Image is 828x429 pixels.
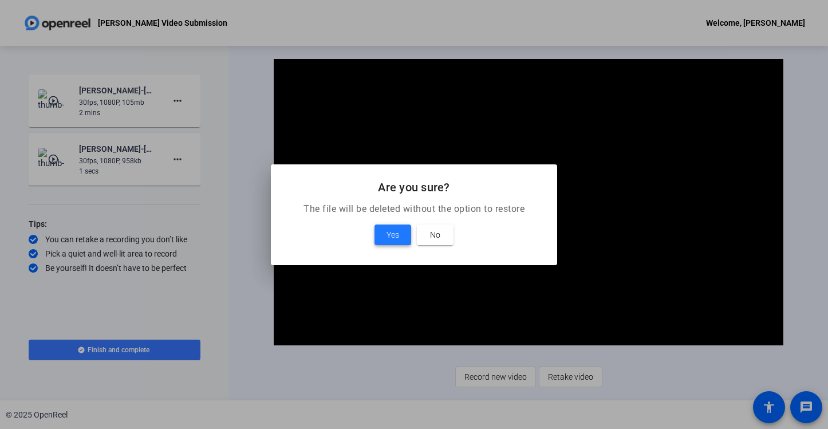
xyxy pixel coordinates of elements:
[387,228,399,242] span: Yes
[417,225,454,245] button: No
[430,228,440,242] span: No
[285,202,543,216] p: The file will be deleted without the option to restore
[374,225,411,245] button: Yes
[285,178,543,196] h2: Are you sure?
